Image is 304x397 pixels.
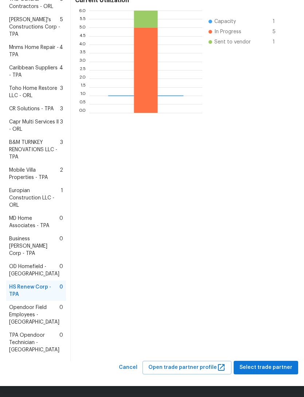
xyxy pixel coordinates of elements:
span: 3 [60,118,63,133]
span: [PERSON_NAME]'s Constructions Corp - TPA [9,16,60,38]
span: Mnms Home Repair - TPA [9,44,59,58]
span: Business [PERSON_NAME] Corp - TPA [9,235,59,257]
span: 1 [273,38,284,46]
span: Capr Multi Services ll - ORL [9,118,60,133]
text: 0.0 [79,110,86,115]
span: MD Home Associates - TPA [9,215,59,229]
span: 1 [61,187,63,209]
text: 5.0 [79,25,86,30]
text: 5.5 [79,17,86,21]
span: 4 [59,64,63,79]
button: Cancel [116,361,140,374]
span: B&M TURNKEY RENOVATIONS LLC - TPA [9,139,60,161]
span: 0 [59,283,63,298]
span: 3 [60,85,63,99]
span: Europian Construction LLC - ORL [9,187,61,209]
span: Caribbean Suppliers - TPA [9,64,59,79]
text: 6.0 [79,8,86,12]
text: 1.5 [80,85,86,89]
span: Sent to vendor [214,38,251,46]
span: Capacity [214,18,236,25]
text: 3.5 [79,51,86,55]
span: 0 [59,332,63,354]
span: Toho Home Restore LLC - ORL [9,85,60,99]
span: 0 [59,215,63,229]
span: 0 [59,263,63,278]
span: Opendoor Field Employees - [GEOGRAPHIC_DATA] [9,304,59,326]
button: Open trade partner profile [143,361,231,374]
button: Select trade partner [234,361,298,374]
span: 0 [59,235,63,257]
span: TPA Opendoor Technician - [GEOGRAPHIC_DATA] [9,332,59,354]
span: 1 [273,18,284,25]
span: 3 [60,105,63,112]
span: Cancel [119,363,137,372]
text: 0.5 [79,102,86,106]
span: Mobile Villa Properties - TPA [9,167,60,181]
span: CR Solutions - TPA [9,105,54,112]
span: 3 [60,139,63,161]
span: Select trade partner [239,363,292,372]
text: 3.0 [79,59,86,64]
text: 2.0 [79,76,86,81]
text: 4.5 [79,34,86,38]
span: OD Homefield - [GEOGRAPHIC_DATA] [9,263,59,278]
span: 2 [60,167,63,181]
span: 5 [273,28,284,35]
span: 0 [59,304,63,326]
text: 1.0 [80,93,86,98]
span: HS Renew Corp - TPA [9,283,59,298]
span: Open trade partner profile [148,363,226,372]
span: In Progress [214,28,241,35]
text: 4.0 [79,42,86,47]
span: 5 [60,16,63,38]
span: 4 [59,44,63,58]
text: 2.5 [79,68,86,72]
